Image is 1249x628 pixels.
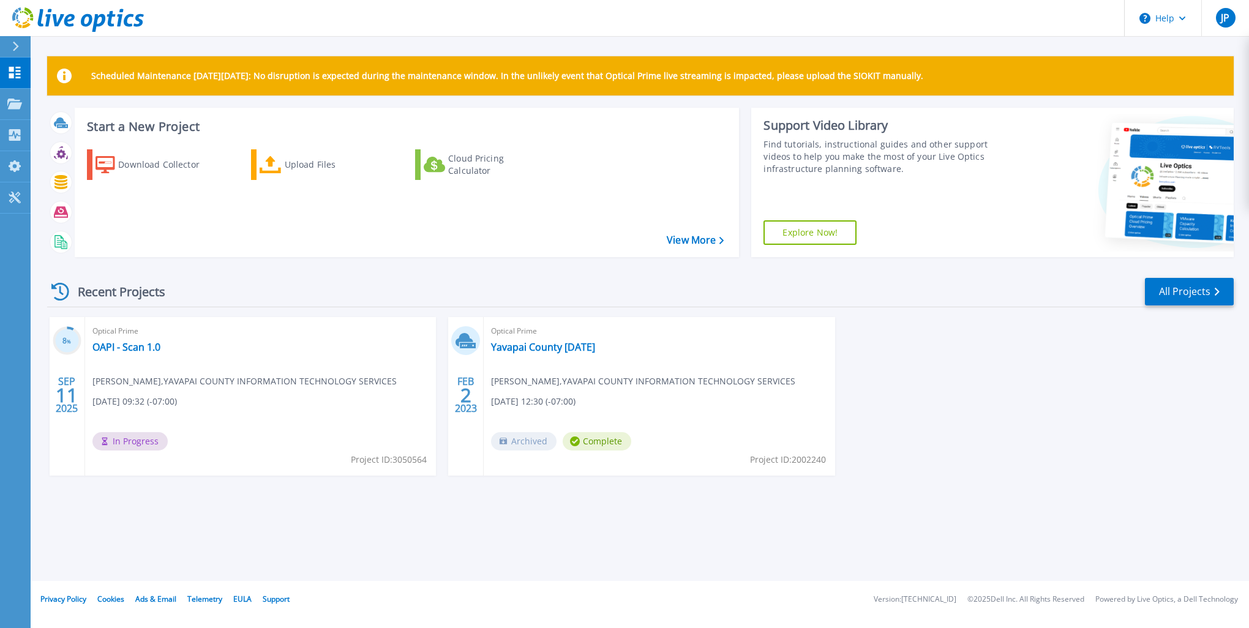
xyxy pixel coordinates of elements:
[92,324,429,338] span: Optical Prime
[415,149,552,180] a: Cloud Pricing Calculator
[1221,13,1229,23] span: JP
[491,432,557,450] span: Archived
[763,138,1010,175] div: Find tutorials, instructional guides and other support videos to help you make the most of your L...
[92,432,168,450] span: In Progress
[40,594,86,604] a: Privacy Policy
[763,118,1010,133] div: Support Video Library
[87,120,724,133] h3: Start a New Project
[135,594,176,604] a: Ads & Email
[351,453,427,466] span: Project ID: 3050564
[1145,278,1234,305] a: All Projects
[263,594,290,604] a: Support
[750,453,826,466] span: Project ID: 2002240
[874,596,956,604] li: Version: [TECHNICAL_ID]
[454,373,478,417] div: FEB 2023
[1095,596,1238,604] li: Powered by Live Optics, a Dell Technology
[97,594,124,604] a: Cookies
[667,234,724,246] a: View More
[967,596,1084,604] li: © 2025 Dell Inc. All Rights Reserved
[92,341,160,353] a: OAPI - Scan 1.0
[563,432,631,450] span: Complete
[56,390,78,400] span: 11
[460,390,471,400] span: 2
[448,152,546,177] div: Cloud Pricing Calculator
[92,395,177,408] span: [DATE] 09:32 (-07:00)
[118,152,216,177] div: Download Collector
[187,594,222,604] a: Telemetry
[53,334,81,348] h3: 8
[251,149,388,180] a: Upload Files
[87,149,223,180] a: Download Collector
[55,373,78,417] div: SEP 2025
[47,277,182,307] div: Recent Projects
[233,594,252,604] a: EULA
[491,341,595,353] a: Yavapai County [DATE]
[491,395,576,408] span: [DATE] 12:30 (-07:00)
[285,152,383,177] div: Upload Files
[67,338,71,345] span: %
[491,324,827,338] span: Optical Prime
[92,375,397,388] span: [PERSON_NAME] , YAVAPAI COUNTY INFORMATION TECHNOLOGY SERVICES
[91,71,923,81] p: Scheduled Maintenance [DATE][DATE]: No disruption is expected during the maintenance window. In t...
[763,220,857,245] a: Explore Now!
[491,375,795,388] span: [PERSON_NAME] , YAVAPAI COUNTY INFORMATION TECHNOLOGY SERVICES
